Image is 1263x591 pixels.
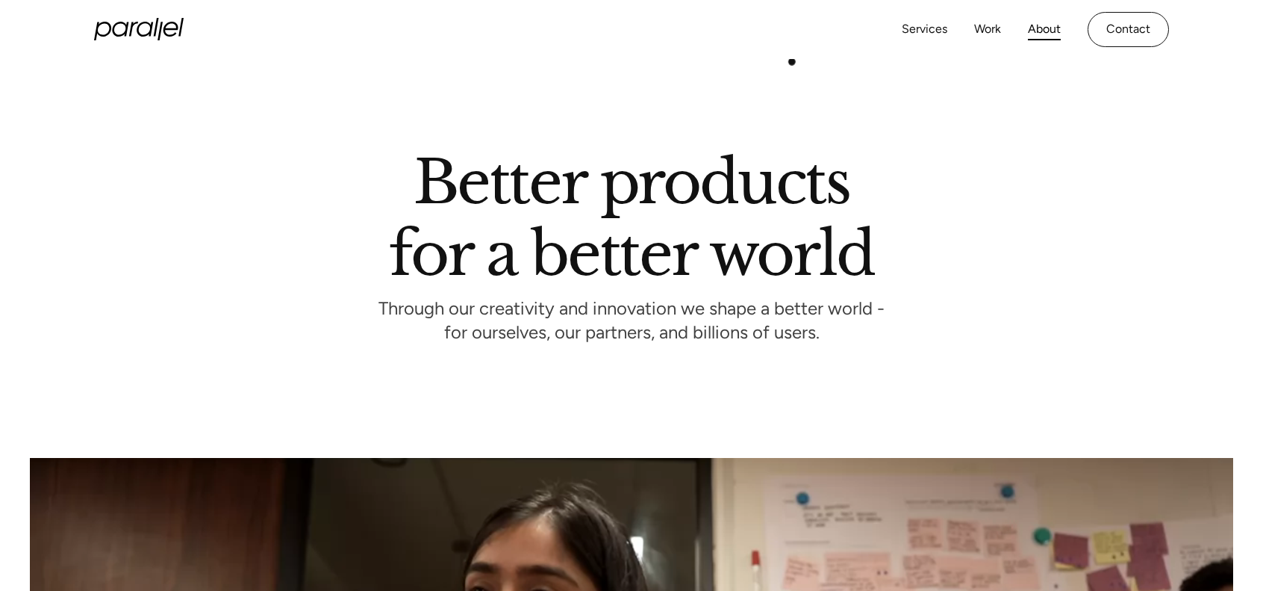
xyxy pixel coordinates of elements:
a: home [94,18,184,40]
h1: Better products for a better world [389,161,873,276]
p: Through our creativity and innovation we shape a better world - for ourselves, our partners, and ... [378,302,885,343]
a: About [1028,19,1061,40]
a: Contact [1088,12,1169,47]
a: Work [974,19,1001,40]
a: Services [902,19,947,40]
